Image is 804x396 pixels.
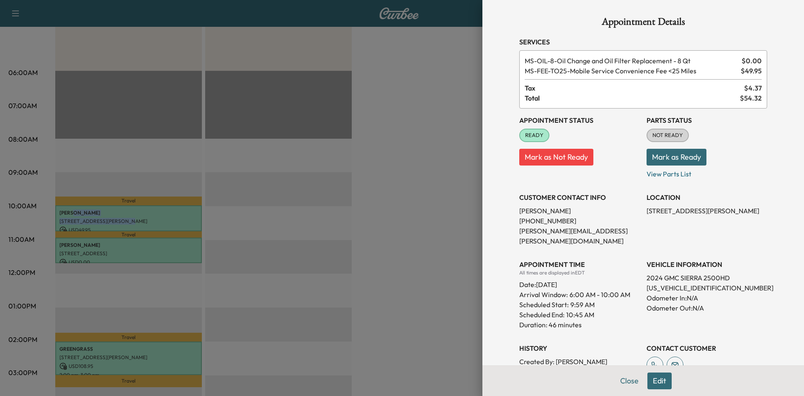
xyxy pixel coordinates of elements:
[519,276,640,290] div: Date: [DATE]
[525,66,737,76] span: Mobile Service Convenience Fee <25 Miles
[615,373,644,389] button: Close
[647,149,706,166] button: Mark as Ready
[519,320,640,330] p: Duration: 46 minutes
[519,343,640,353] h3: History
[519,269,640,276] div: All times are displayed in EDT
[647,283,767,293] p: [US_VEHICLE_IDENTIFICATION_NUMBER]
[519,357,640,367] p: Created By : [PERSON_NAME]
[647,343,767,353] h3: CONTACT CUSTOMER
[519,259,640,269] h3: APPOINTMENT TIME
[519,206,640,216] p: [PERSON_NAME]
[647,273,767,283] p: 2024 GMC SIERRA 2500HD
[519,290,640,300] p: Arrival Window:
[740,93,762,103] span: $ 54.32
[519,300,569,310] p: Scheduled Start:
[519,149,593,166] button: Mark as Not Ready
[519,115,640,125] h3: Appointment Status
[647,166,767,179] p: View Parts List
[519,226,640,246] p: [PERSON_NAME][EMAIL_ADDRESS][PERSON_NAME][DOMAIN_NAME]
[520,131,549,140] span: READY
[647,373,672,389] button: Edit
[647,206,767,216] p: [STREET_ADDRESS][PERSON_NAME]
[742,56,762,66] span: $ 0.00
[519,37,767,47] h3: Services
[525,83,744,93] span: Tax
[741,66,762,76] span: $ 49.95
[744,83,762,93] span: $ 4.37
[525,93,740,103] span: Total
[647,259,767,269] h3: VEHICLE INFORMATION
[570,300,595,310] p: 9:59 AM
[569,290,630,300] span: 6:00 AM - 10:00 AM
[647,131,688,140] span: NOT READY
[566,310,594,320] p: 10:45 AM
[647,115,767,125] h3: Parts Status
[519,216,640,226] p: [PHONE_NUMBER]
[525,56,738,66] span: Oil Change and Oil Filter Replacement - 8 Qt
[647,303,767,313] p: Odometer Out: N/A
[519,17,767,30] h1: Appointment Details
[519,192,640,202] h3: CUSTOMER CONTACT INFO
[647,192,767,202] h3: LOCATION
[519,310,564,320] p: Scheduled End:
[647,293,767,303] p: Odometer In: N/A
